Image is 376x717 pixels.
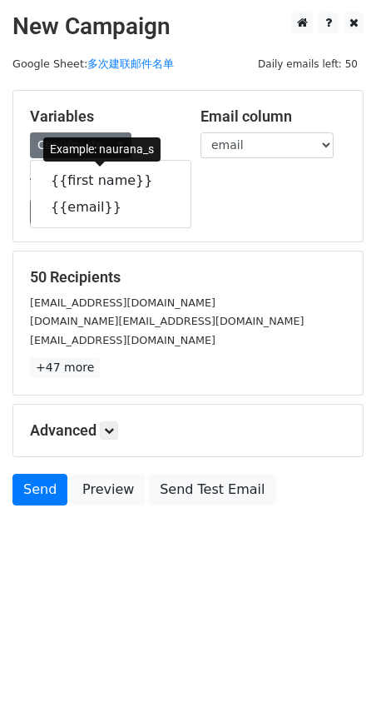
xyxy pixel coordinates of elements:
span: Daily emails left: 50 [252,55,364,73]
h2: New Campaign [12,12,364,41]
small: [EMAIL_ADDRESS][DOMAIN_NAME] [30,334,215,346]
a: +47 more [30,357,100,378]
small: [DOMAIN_NAME][EMAIL_ADDRESS][DOMAIN_NAME] [30,315,304,327]
a: Copy/paste... [30,132,131,158]
a: Send [12,474,67,505]
a: Preview [72,474,145,505]
a: {{first name}} [31,167,190,194]
small: Google Sheet: [12,57,174,70]
h5: 50 Recipients [30,268,346,286]
h5: Email column [200,107,346,126]
a: {{email}} [31,194,190,221]
h5: Advanced [30,421,346,440]
small: [EMAIL_ADDRESS][DOMAIN_NAME] [30,296,215,309]
a: 多次建联邮件名单 [87,57,174,70]
div: Example: naurana_s [43,137,161,162]
iframe: Chat Widget [293,637,376,717]
a: Daily emails left: 50 [252,57,364,70]
a: Send Test Email [149,474,275,505]
h5: Variables [30,107,176,126]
